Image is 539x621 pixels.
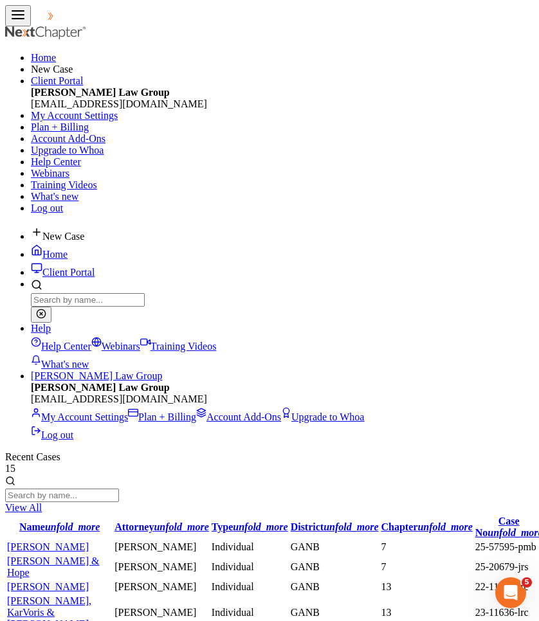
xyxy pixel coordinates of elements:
[381,541,473,553] td: 7
[31,382,170,393] strong: [PERSON_NAME] Law Group
[5,489,119,502] input: Search by name...
[114,580,210,593] td: [PERSON_NAME]
[31,168,69,179] a: Webinars
[233,521,288,532] i: unfold_more
[31,293,145,307] input: Search by name...
[5,451,534,474] div: Recent Cases
[31,393,207,404] span: [EMAIL_ADDRESS][DOMAIN_NAME]
[31,203,63,213] a: Log out
[31,145,104,156] a: Upgrade to Whoa
[31,323,51,334] a: Help
[140,341,217,352] a: Training Videos
[114,541,210,553] td: [PERSON_NAME]
[128,411,196,422] a: Plan + Billing
[211,541,289,553] td: Individual
[31,133,105,144] a: Account Add-Ons
[290,541,379,553] td: GANB
[31,122,89,132] a: Plan + Billing
[31,64,73,75] span: New Case
[31,179,97,190] a: Training Videos
[31,87,170,98] strong: [PERSON_NAME] Law Group
[31,98,207,109] span: [EMAIL_ADDRESS][DOMAIN_NAME]
[45,521,100,532] i: unfold_more
[196,411,281,422] a: Account Add-Ons
[290,580,379,593] td: GANB
[31,429,73,440] a: Log out
[324,521,378,532] i: unfold_more
[31,411,128,422] a: My Account Settings
[7,541,89,552] a: [PERSON_NAME]
[381,580,473,593] td: 13
[154,521,208,532] i: unfold_more
[7,581,89,592] a: [PERSON_NAME]
[31,191,78,202] a: What's new
[212,521,288,532] a: Typeunfold_more
[290,555,379,579] td: GANB
[31,10,113,22] img: NextChapter
[495,577,526,608] iframe: Intercom live chat
[91,341,140,352] a: Webinars
[31,52,56,63] a: Home
[31,156,81,167] a: Help Center
[42,231,84,242] span: New Case
[114,555,210,579] td: [PERSON_NAME]
[381,521,473,532] a: Chapterunfold_more
[291,521,379,532] a: Districtunfold_more
[5,463,534,474] div: 15
[114,521,209,532] a: Attorneyunfold_more
[31,359,89,370] a: What's new
[211,555,289,579] td: Individual
[5,502,42,513] a: View All
[31,267,95,278] a: Client Portal
[7,555,100,578] a: [PERSON_NAME] & Hope
[31,110,118,121] a: My Account Settings
[281,411,364,422] a: Upgrade to Whoa
[31,370,162,381] a: [PERSON_NAME] Law Group
[31,75,83,86] a: Client Portal
[417,521,472,532] i: unfold_more
[31,249,68,260] a: Home
[31,341,91,352] a: Help Center
[31,334,534,370] div: Help
[5,26,87,39] img: NextChapter
[19,521,100,532] a: Nameunfold_more
[211,580,289,593] td: Individual
[31,382,534,441] div: [PERSON_NAME] Law Group
[381,555,473,579] td: 7
[522,577,532,588] span: 5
